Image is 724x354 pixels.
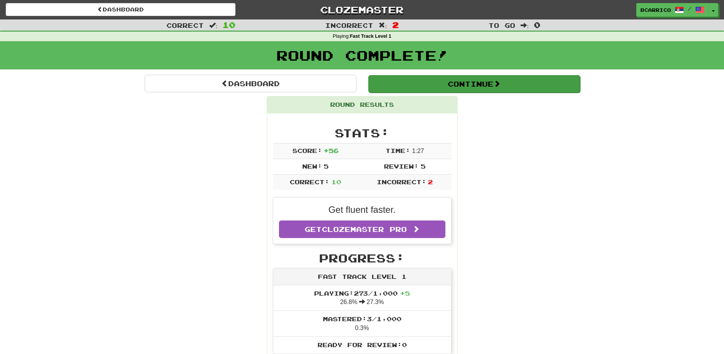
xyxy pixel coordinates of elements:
[166,21,204,29] span: Correct
[323,315,402,322] span: Mastered: 3 / 1,000
[421,163,426,170] span: 5
[292,147,322,154] span: Score:
[209,22,218,29] span: :
[273,252,451,264] h2: Progress:
[267,97,457,113] div: Round Results
[273,285,451,311] li: 26.8% 27.3%
[3,48,721,63] h1: Round Complete!
[325,21,373,29] span: Incorrect
[428,178,433,185] span: 2
[273,311,451,337] li: 0.3%
[379,22,387,29] span: :
[331,178,341,185] span: 10
[322,225,407,233] span: Clozemaster Pro
[534,20,540,29] span: 0
[521,22,529,29] span: :
[223,20,235,29] span: 10
[145,75,356,92] a: Dashboard
[400,290,410,297] span: + 5
[324,163,329,170] span: 5
[279,203,445,216] p: Get fluent faster.
[368,75,580,93] button: Continue
[302,163,322,170] span: New:
[412,148,424,154] span: 1 : 27
[6,3,235,16] a: Dashboard
[392,20,399,29] span: 2
[273,269,451,285] div: Fast Track Level 1
[247,3,477,16] a: Clozemaster
[385,147,410,154] span: Time:
[318,341,407,348] span: Ready for Review: 0
[273,127,451,139] h2: Stats:
[350,34,392,39] strong: Fast Track Level 1
[384,163,419,170] span: Review:
[377,178,426,185] span: Incorrect:
[314,290,410,297] span: Playing: 273 / 1,000
[489,21,515,29] span: To go
[324,147,339,154] span: + 56
[290,178,329,185] span: Correct:
[688,6,692,11] span: /
[279,220,445,238] a: GetClozemaster Pro
[640,6,671,13] span: bcarrico
[636,3,709,17] a: bcarrico /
